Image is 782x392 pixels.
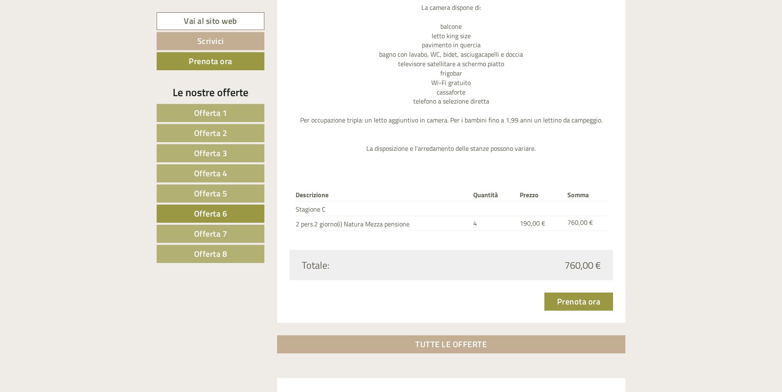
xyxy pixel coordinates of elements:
a: TUTTE LE OFFERTE [277,335,626,353]
span: Offerta 2 [194,127,227,139]
th: Somma [564,189,607,201]
th: Descrizione [296,189,470,201]
th: Prezzo [516,189,564,201]
th: Quantità [470,189,516,201]
td: 2 pers.2 giorno(i) Natura Mezza pensione [296,216,470,231]
a: Prenota ora [544,293,613,311]
span: Offerta 3 [194,147,227,159]
span: Offerta 6 [194,207,227,220]
td: 4 [470,216,516,231]
div: Le nostre offerte [157,85,264,100]
span: Offerta 7 [194,227,227,240]
a: Vai al sito web [157,12,264,30]
span: Offerta 5 [194,187,227,200]
span: 760,00 € [565,258,601,272]
span: Offerta 4 [194,167,227,180]
span: Offerta 8 [194,247,227,260]
a: Scrivici [157,32,264,50]
td: 760,00 € [564,216,607,231]
div: Totale: [296,258,451,272]
span: 190,00 € [520,218,545,228]
td: Stagione C [296,201,470,216]
span: Offerta 1 [194,106,227,119]
a: Prenota ora [157,52,264,70]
